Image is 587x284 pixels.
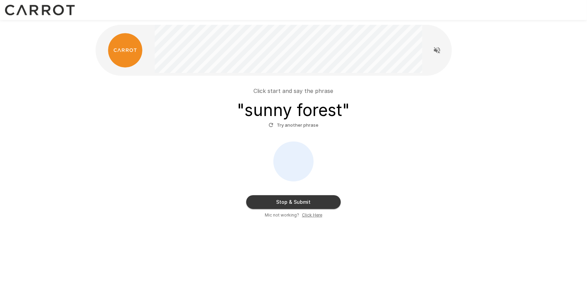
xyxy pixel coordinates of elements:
h3: " sunny forest " [237,101,350,120]
span: Mic not working? [265,212,299,219]
u: Click Here [302,212,322,218]
button: Stop & Submit [246,195,341,209]
button: Try another phrase [267,120,320,130]
p: Click start and say the phrase [254,87,334,95]
button: Read questions aloud [430,43,444,57]
img: carrot_logo.png [108,33,142,67]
